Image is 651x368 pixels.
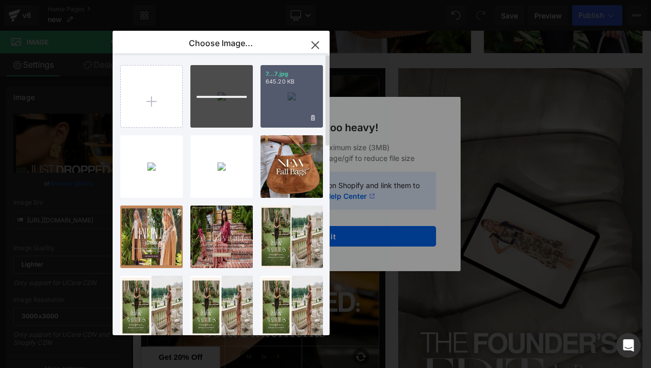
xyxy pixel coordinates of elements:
p: Choose Image... [189,38,253,48]
p: 7...7.jpg [266,70,318,78]
img: 69f7d99b-1d32-484c-8f3f-78ddce7c01ca [147,162,156,171]
p: 645.20 KB [266,78,318,86]
div: Open Intercom Messenger [616,333,641,358]
img: 9a10fc35-94f5-48ec-bfbd-f27c3e51fd41 [218,162,226,171]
